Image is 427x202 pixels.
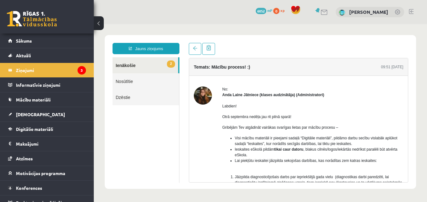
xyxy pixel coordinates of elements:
[16,185,42,191] span: Konferences
[273,8,279,14] span: 0
[141,123,304,133] span: Ieskaites eSkolā pildām , blakus cilnēs/logos/iekārtās nedrīkst paralēli būt atvērta eSkola.
[141,151,308,166] span: Jāizpilda diagnosticējošais darbs par iepriekšējā gada vielu (diagnostikas darbi paredzēti, lai d...
[8,78,86,92] a: Informatīvie ziņojumi
[8,151,86,166] a: Atzīmes
[141,134,283,139] span: Lai piekļūtu ieskaitei jāizpilda sekojošas darbības, kas norādītas zem katras ieskaites:
[78,66,86,75] i: 3
[16,126,53,132] span: Digitālie materiāli
[128,101,244,106] span: Gribējām Tev atgādināt vairākas svarīgas lietas par mācību procesu –
[100,40,156,45] h4: Temats: Mācību process! :)
[8,137,86,151] a: Maksājumi
[7,11,57,27] a: Rīgas 1. Tālmācības vidusskola
[8,48,86,63] a: Aktuāli
[16,78,86,92] legend: Informatīvie ziņojumi
[273,8,288,13] a: 0 xp
[8,34,86,48] a: Sākums
[16,38,32,44] span: Sākums
[180,123,209,127] b: tikai caur datoru
[141,112,304,122] span: Visi mācību materiāli ir pieejami sadaļā “Digitālie materiāli”, pildāmo darbu secību vislabāk apl...
[128,62,309,68] div: No:
[8,63,86,77] a: Ziņojumi3
[19,19,86,30] a: Jauns ziņojums
[339,9,345,16] img: Katrīna Šēnfelde
[349,9,388,15] a: [PERSON_NAME]
[8,166,86,180] a: Motivācijas programma
[19,65,85,81] a: Dzēstie
[16,137,86,151] legend: Maksājumi
[8,92,86,107] a: Mācību materiāli
[16,156,33,161] span: Atzīmes
[16,97,51,102] span: Mācību materiāli
[256,8,266,14] span: 6052
[19,49,85,65] a: Nosūtītie
[128,80,143,84] span: Labdien!
[256,8,272,13] a: 6052 mP
[128,69,230,73] strong: Anda Laine Jātniece (klases audzinātāja) (Administratori)
[16,63,86,77] legend: Ziņojumi
[287,40,309,46] div: 09:51 [DATE]
[8,122,86,136] a: Digitālie materiāli
[16,53,31,58] span: Aktuāli
[73,36,81,44] span: 2
[16,170,65,176] span: Motivācijas programma
[100,62,118,80] img: Anda Laine Jātniece (klases audzinātāja)
[8,181,86,195] a: Konferences
[267,8,272,13] span: mP
[19,33,84,49] a: 2Ienākošie
[280,8,284,13] span: xp
[8,107,86,122] a: [DEMOGRAPHIC_DATA]
[16,111,65,117] span: [DEMOGRAPHIC_DATA]
[128,91,198,95] span: Otrā septembra nedēļa jau rit pilnā sparā!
